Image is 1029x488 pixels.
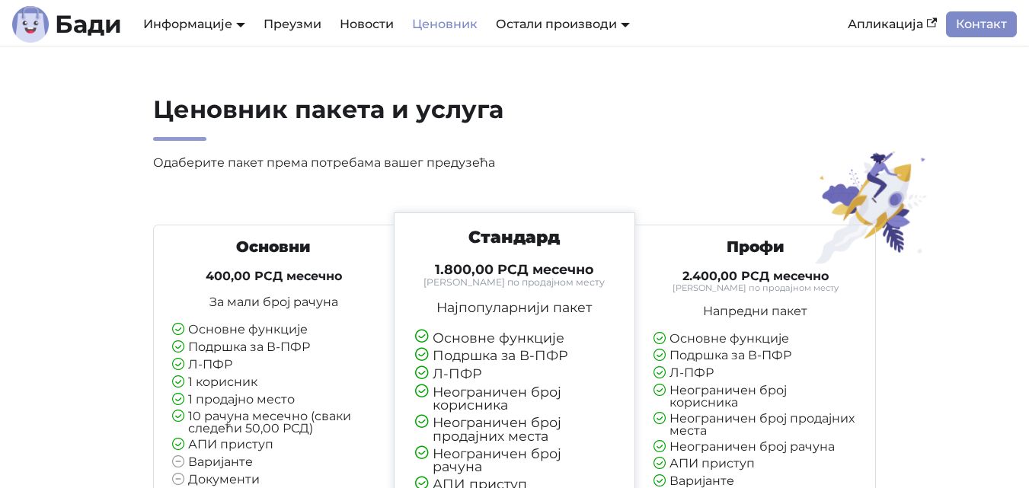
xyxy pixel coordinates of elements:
h3: Профи [654,238,857,257]
h4: 1.800,00 РСД месечно [415,261,615,278]
li: 10 рачуна месечно (сваки следећи 50,00 РСД) [172,410,375,435]
a: Информације [143,17,245,31]
p: Напредни пакет [654,305,857,317]
h2: Ценовник пакета и услуга [153,94,635,141]
li: 1 продајно место [172,394,375,407]
b: Бади [55,12,122,37]
li: Неограничен број продајних места [415,416,615,442]
h3: Стандард [415,227,615,248]
li: Неограничен број рачуна [654,441,857,455]
li: Подршка за В-ПФР [654,349,857,363]
a: Контакт [946,11,1017,37]
li: Основне функције [654,333,857,346]
li: Документи [172,474,375,487]
li: Варијанте [172,456,375,470]
a: Апликација [839,11,946,37]
li: Л-ПФР [654,367,857,381]
li: АПИ приступ [654,458,857,471]
li: Неограничен број продајних места [654,413,857,437]
a: Преузми [254,11,331,37]
p: Одаберите пакет према потребама вашег предузећа [153,153,635,173]
h3: Основни [172,238,375,257]
a: Ценовник [403,11,487,37]
li: Основне функције [415,331,615,346]
p: Најпопуларнији пакет [415,301,615,314]
p: За мали број рачуна [172,296,375,308]
li: Подршка за В-ПФР [415,349,615,363]
h4: 2.400,00 РСД месечно [654,269,857,284]
li: Неограничен број корисника [654,384,857,409]
a: ЛогоБади [12,6,122,43]
small: [PERSON_NAME] по продајном месту [654,284,857,292]
img: Ценовник пакета и услуга [806,150,938,265]
li: Л-ПФР [415,367,615,381]
li: АПИ приступ [172,439,375,452]
li: Подршка за В-ПФР [172,341,375,355]
li: Неограничен број корисника [415,385,615,412]
li: Основне функције [172,324,375,337]
li: Л-ПФР [172,359,375,372]
h4: 400,00 РСД месечно [172,269,375,284]
img: Лого [12,6,49,43]
li: 1 корисник [172,376,375,390]
a: Новости [331,11,403,37]
a: Остали производи [496,17,630,31]
li: Неограничен број рачуна [415,447,615,474]
small: [PERSON_NAME] по продајном месту [415,278,615,287]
